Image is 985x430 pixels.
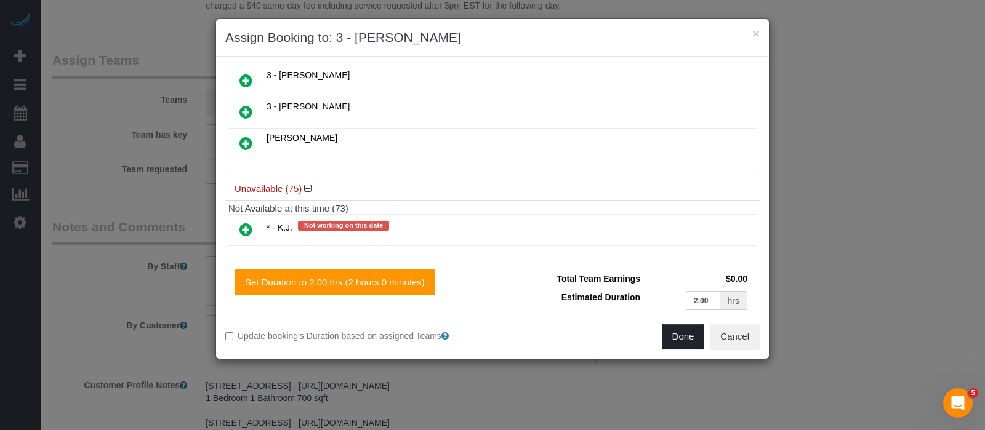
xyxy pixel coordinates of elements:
[968,388,978,398] span: 5
[235,269,435,295] button: Set Duration to 2.00 hrs (2 hours 0 minutes)
[298,221,389,231] span: Not working on this date
[267,133,337,143] span: [PERSON_NAME]
[225,330,483,342] label: Update booking's Duration based on assigned Teams
[225,332,233,340] input: Update booking's Duration based on assigned Teams
[267,70,350,80] span: 3 - [PERSON_NAME]
[662,324,705,349] button: Done
[643,269,750,288] td: $0.00
[943,388,973,418] iframe: Intercom live chat
[267,223,292,233] span: * - K.J.
[752,27,760,40] button: ×
[561,292,640,302] span: Estimated Duration
[502,269,643,288] td: Total Team Earnings
[235,184,750,194] h4: Unavailable (75)
[225,28,760,47] h3: Assign Booking to: 3 - [PERSON_NAME]
[710,324,760,349] button: Cancel
[228,204,757,214] h4: Not Available at this time (73)
[720,291,747,310] div: hrs
[267,102,350,111] span: 3 - [PERSON_NAME]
